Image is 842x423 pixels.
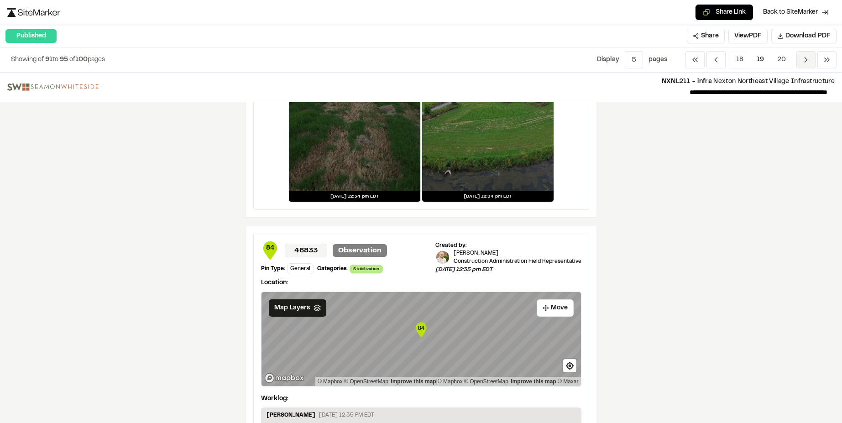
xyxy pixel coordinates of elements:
[750,51,771,68] span: 19
[563,359,576,372] button: Find my location
[418,324,424,331] text: 84
[625,51,643,68] button: 5
[422,59,554,202] a: [DATE] 12:34 pm EDT
[5,29,57,43] div: Published
[537,299,574,317] button: Move
[7,8,60,17] img: logo-black-rebrand.svg
[333,244,387,257] p: Observation
[261,278,581,288] p: Location:
[597,55,619,65] p: Display
[391,378,436,385] a: Map feedback
[60,57,68,63] span: 95
[687,29,725,43] button: Share
[728,29,768,43] button: ViewPDF
[454,250,581,257] p: [PERSON_NAME]
[7,84,99,91] img: file
[267,411,315,421] p: [PERSON_NAME]
[648,55,667,65] p: page s
[438,378,463,385] a: Mapbox
[11,55,105,65] p: to of pages
[318,377,579,386] div: |
[344,378,388,385] a: OpenStreetMap
[435,266,581,274] p: [DATE] 12:35 pm EDT
[318,378,343,385] a: Mapbox
[11,57,45,63] span: Showing of
[511,378,556,385] a: Improve this map
[289,191,420,202] div: [DATE] 12:34 pm EDT
[785,31,831,41] span: Download PDF
[75,57,88,63] span: 100
[285,244,327,257] p: 46833
[261,243,279,253] span: 84
[274,303,310,313] span: Map Layers
[729,51,750,68] span: 18
[350,265,383,273] span: Stabilization
[261,394,288,404] p: Worklog:
[319,411,374,419] p: [DATE] 12:35 PM EDT
[261,292,581,386] canvas: Map
[770,51,793,68] span: 20
[264,373,304,383] a: Mapbox logo
[261,265,285,273] div: Pin Type:
[454,257,581,266] p: Construction Administration Field Representative
[558,378,579,385] a: Maxar
[464,378,508,385] a: OpenStreetMap
[685,51,837,68] nav: Navigation
[757,4,835,21] a: Back to SiteMarker
[414,321,428,339] div: Map marker
[763,8,818,17] span: Back to SiteMarker
[695,4,753,21] button: Copy share link
[106,77,835,87] p: Nexton Northeast Village Infrastructure
[771,29,837,43] button: Download PDF
[317,265,348,273] div: Categories:
[287,263,314,274] div: General
[435,241,581,250] div: Created by:
[288,59,421,202] a: [DATE] 12:34 pm EDT
[45,57,52,63] span: 91
[662,79,712,84] span: NXNL211 - infra
[422,191,554,202] div: [DATE] 12:34 pm EDT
